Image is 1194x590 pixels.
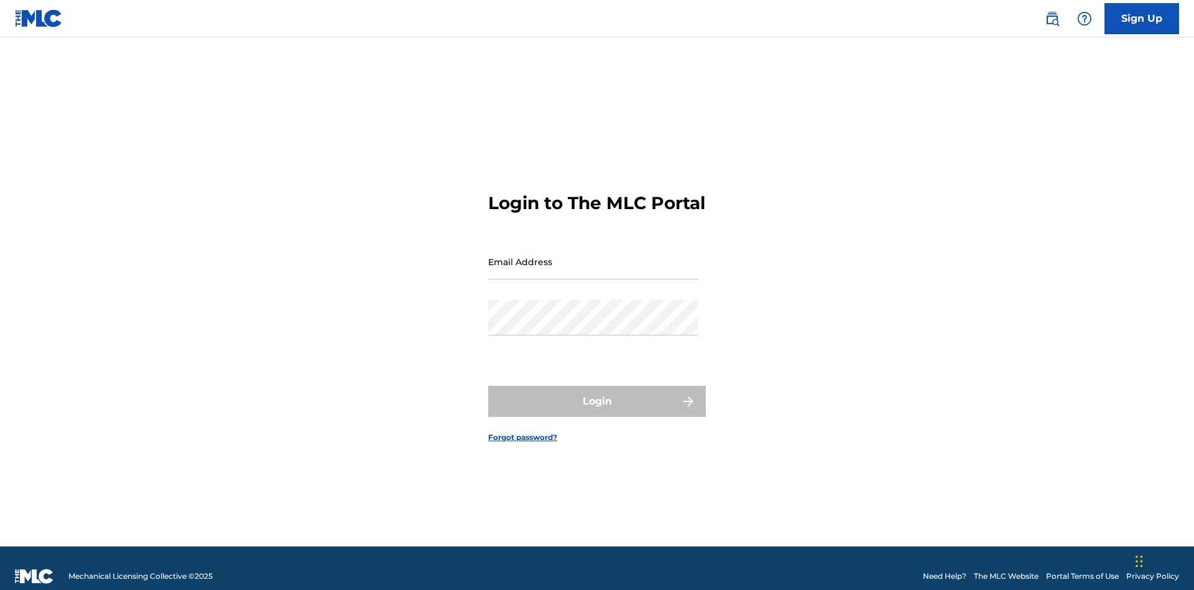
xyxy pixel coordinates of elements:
img: logo [15,569,53,584]
a: Portal Terms of Use [1046,571,1119,582]
div: Help [1072,6,1097,31]
a: Forgot password? [488,432,557,443]
a: Privacy Policy [1126,571,1179,582]
div: Drag [1136,543,1143,580]
a: The MLC Website [974,571,1039,582]
a: Public Search [1040,6,1065,31]
img: search [1045,11,1060,26]
span: Mechanical Licensing Collective © 2025 [68,571,213,582]
a: Need Help? [923,571,966,582]
iframe: Chat Widget [1132,530,1194,590]
a: Sign Up [1104,3,1179,34]
img: MLC Logo [15,9,63,27]
img: help [1077,11,1092,26]
h3: Login to The MLC Portal [488,192,705,214]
